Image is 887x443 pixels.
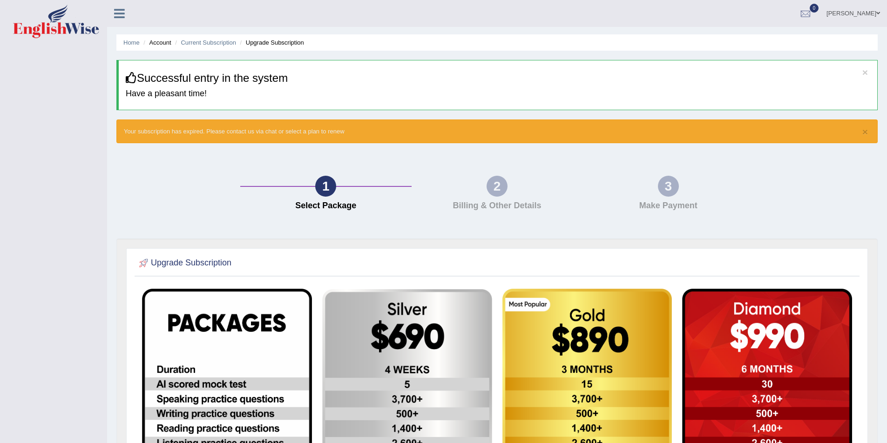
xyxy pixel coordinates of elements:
div: 3 [658,176,679,197]
span: 0 [810,4,819,13]
h4: Make Payment [587,201,749,211]
div: Your subscription has expired. Please contact us via chat or select a plan to renew [116,119,878,143]
li: Upgrade Subscription [238,38,304,47]
h2: Upgrade Subscription [137,256,231,270]
a: Current Subscription [181,39,236,46]
h4: Have a pleasant time! [126,89,870,99]
a: Home [123,39,140,46]
button: × [862,127,868,137]
h3: Successful entry in the system [126,72,870,84]
button: × [862,67,868,77]
li: Account [141,38,171,47]
div: 1 [315,176,336,197]
div: 2 [487,176,508,197]
h4: Select Package [245,201,407,211]
h4: Billing & Other Details [416,201,578,211]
